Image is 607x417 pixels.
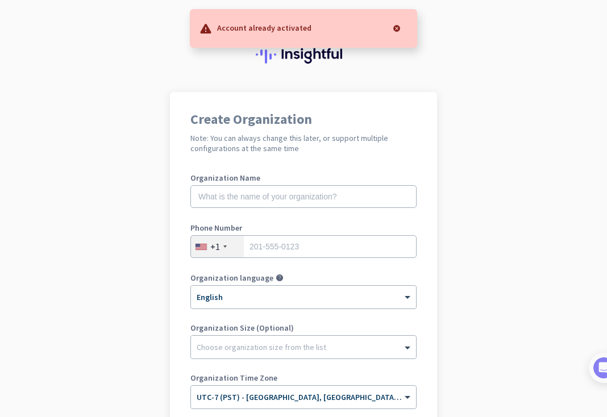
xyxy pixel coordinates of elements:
[190,224,417,232] label: Phone Number
[256,45,351,64] img: Insightful
[190,174,417,182] label: Organization Name
[190,112,417,126] h1: Create Organization
[190,235,417,258] input: 201-555-0123
[276,274,284,282] i: help
[190,324,417,332] label: Organization Size (Optional)
[190,185,417,208] input: What is the name of your organization?
[217,22,311,33] p: Account already activated
[210,241,220,252] div: +1
[190,274,273,282] label: Organization language
[190,374,417,382] label: Organization Time Zone
[190,133,417,153] h2: Note: You can always change this later, or support multiple configurations at the same time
